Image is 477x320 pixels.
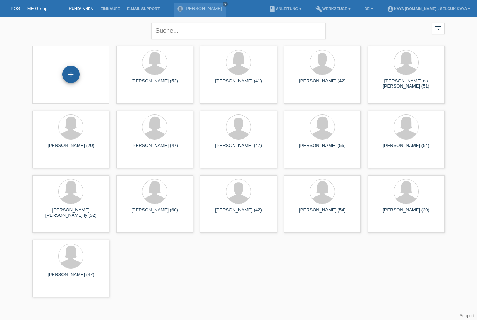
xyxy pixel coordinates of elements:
div: Kund*in hinzufügen [63,68,79,80]
a: [PERSON_NAME] [185,6,222,11]
div: [PERSON_NAME] (54) [289,207,355,218]
div: [PERSON_NAME] (47) [122,143,188,154]
a: close [223,2,228,7]
div: [PERSON_NAME] [PERSON_NAME] ly (52) [38,207,104,218]
div: [PERSON_NAME] (47) [38,272,104,283]
div: [PERSON_NAME] (42) [206,207,271,218]
div: [PERSON_NAME] (55) [289,143,355,154]
i: close [223,2,227,6]
a: Kund*innen [65,7,97,11]
div: [PERSON_NAME] do [PERSON_NAME] (51) [373,78,439,89]
div: [PERSON_NAME] (47) [206,143,271,154]
a: Einkäufe [97,7,123,11]
div: [PERSON_NAME] (54) [373,143,439,154]
i: account_circle [387,6,394,13]
div: [PERSON_NAME] (60) [122,207,188,218]
a: DE ▾ [361,7,376,11]
div: [PERSON_NAME] (52) [122,78,188,89]
a: E-Mail Support [124,7,163,11]
a: Support [460,313,474,318]
i: filter_list [434,24,442,32]
a: account_circleKaya [DOMAIN_NAME] - Selcuk Kaya ▾ [383,7,474,11]
a: bookAnleitung ▾ [265,7,305,11]
div: [PERSON_NAME] (20) [373,207,439,218]
a: POS — MF Group [10,6,47,11]
div: [PERSON_NAME] (42) [289,78,355,89]
i: book [269,6,276,13]
i: build [315,6,322,13]
div: [PERSON_NAME] (41) [206,78,271,89]
input: Suche... [151,23,326,39]
a: buildWerkzeuge ▾ [312,7,354,11]
div: [PERSON_NAME] (20) [38,143,104,154]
